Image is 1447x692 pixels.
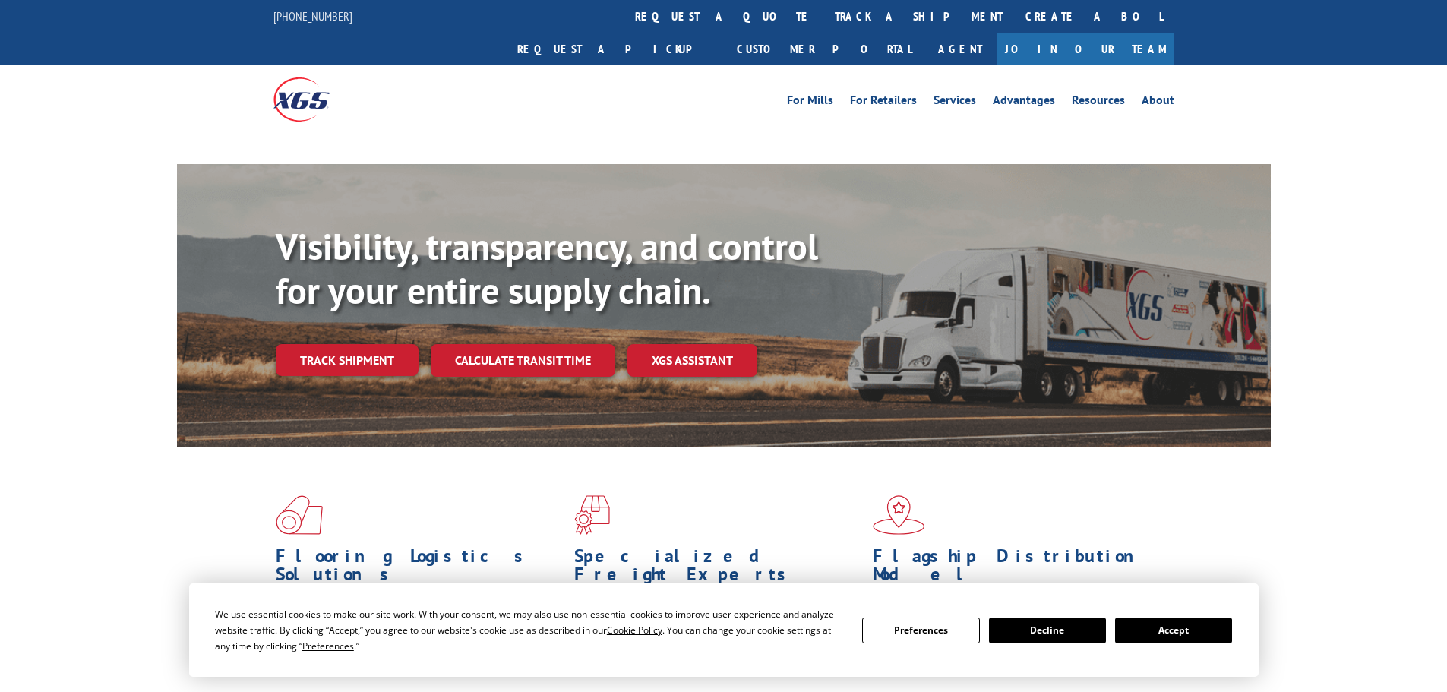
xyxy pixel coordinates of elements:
[934,94,976,111] a: Services
[862,618,979,643] button: Preferences
[273,8,352,24] a: [PHONE_NUMBER]
[431,344,615,377] a: Calculate transit time
[787,94,833,111] a: For Mills
[215,606,844,654] div: We use essential cookies to make our site work. With your consent, we may also use non-essential ...
[993,94,1055,111] a: Advantages
[1142,94,1174,111] a: About
[725,33,923,65] a: Customer Portal
[1072,94,1125,111] a: Resources
[276,223,818,314] b: Visibility, transparency, and control for your entire supply chain.
[873,495,925,535] img: xgs-icon-flagship-distribution-model-red
[607,624,662,637] span: Cookie Policy
[302,640,354,653] span: Preferences
[997,33,1174,65] a: Join Our Team
[276,344,419,376] a: Track shipment
[574,495,610,535] img: xgs-icon-focused-on-flooring-red
[276,547,563,591] h1: Flooring Logistics Solutions
[923,33,997,65] a: Agent
[1115,618,1232,643] button: Accept
[574,547,861,591] h1: Specialized Freight Experts
[850,94,917,111] a: For Retailers
[627,344,757,377] a: XGS ASSISTANT
[276,495,323,535] img: xgs-icon-total-supply-chain-intelligence-red
[506,33,725,65] a: Request a pickup
[989,618,1106,643] button: Decline
[873,547,1160,591] h1: Flagship Distribution Model
[189,583,1259,677] div: Cookie Consent Prompt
